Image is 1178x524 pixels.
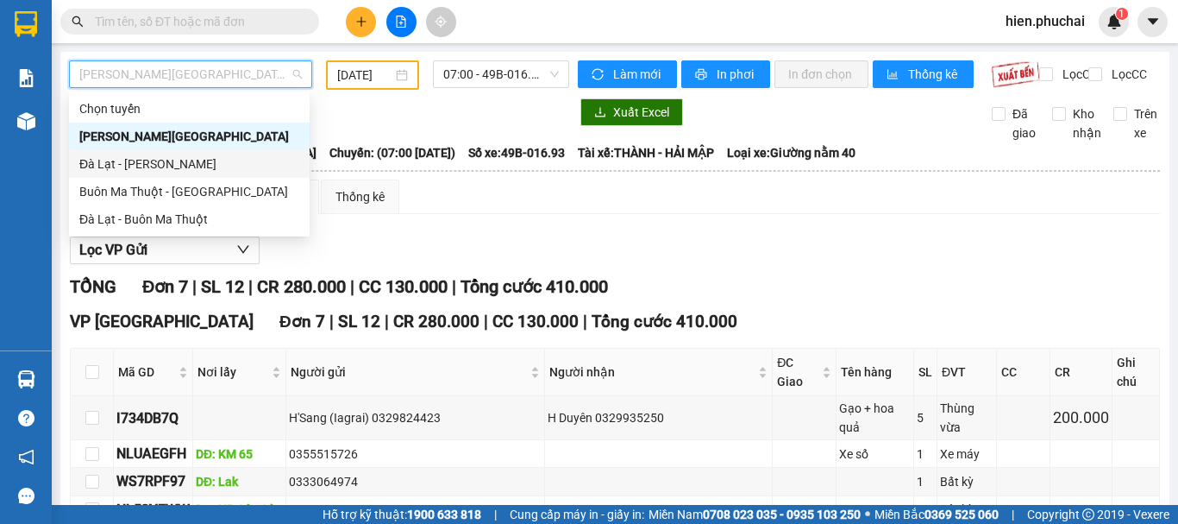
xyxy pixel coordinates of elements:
td: I734DB7Q [114,396,193,440]
input: Tìm tên, số ĐT hoặc mã đơn [95,12,298,31]
div: Chọn tuyến [69,95,310,123]
td: NLUAEGFH [114,440,193,468]
span: Số xe: 49B-016.93 [468,143,565,162]
span: Miền Bắc [874,505,999,524]
span: message [18,488,34,504]
strong: 0369 525 060 [924,508,999,521]
span: Hỗ trợ kỹ thuật: [323,505,481,524]
span: Trên xe [1127,104,1164,142]
div: Gia Lai - Đà Lạt [69,123,310,150]
span: ĐC Giao [777,353,818,391]
span: Tài xế: THÀNH - HẢI MẬP [578,143,714,162]
span: sync [592,68,606,82]
div: 1 [917,445,934,464]
img: warehouse-icon [17,370,35,388]
div: Buôn Ma Thuột - Đà Lạt [69,178,310,205]
span: | [583,312,587,331]
span: file-add [395,16,407,28]
span: Lọc CR [1056,65,1100,84]
span: Lọc CC [1105,65,1150,84]
div: Đà Lạt - Buôn Ma Thuột [79,210,299,229]
span: VP [GEOGRAPHIC_DATA] [70,312,254,331]
span: Làm mới [613,65,663,84]
span: caret-down [1145,14,1161,29]
button: downloadXuất Excel [580,98,683,126]
div: Bất kỳ [940,500,993,519]
th: CR [1050,349,1112,396]
strong: 0708 023 035 - 0935 103 250 [703,508,861,521]
button: In đơn chọn [774,60,868,88]
button: caret-down [1137,7,1168,37]
span: | [248,276,253,297]
div: Bất kỳ [940,472,993,491]
button: Lọc VP Gửi [70,237,260,264]
div: Buôn Ma Thuột - [GEOGRAPHIC_DATA] [79,182,299,201]
button: printerIn phơi [681,60,770,88]
span: Người gửi [291,363,527,382]
button: plus [346,7,376,37]
span: CC 130.000 [492,312,579,331]
span: Cung cấp máy in - giấy in: [510,505,644,524]
span: In phơi [717,65,756,84]
div: DĐ: NB Cây Gòn [196,500,283,519]
button: bar-chartThống kê [873,60,974,88]
span: printer [695,68,710,82]
div: Đà Lạt - Buôn Ma Thuột [69,205,310,233]
div: NLUAEGFH [116,443,190,464]
span: 1 [1118,8,1125,20]
img: logo-vxr [15,11,37,37]
span: | [1012,505,1014,524]
div: Đà Lạt - Gia Lai [69,150,310,178]
span: | [484,312,488,331]
span: hien.phuchai [992,10,1099,32]
span: Xuất Excel [613,103,669,122]
span: Miền Nam [649,505,861,524]
span: | [192,276,197,297]
span: | [329,312,334,331]
button: file-add [386,7,417,37]
img: icon-new-feature [1106,14,1122,29]
span: copyright [1082,508,1094,521]
span: Đã giao [1006,104,1043,142]
span: aim [435,16,447,28]
span: CC 130.000 [359,276,448,297]
span: Mã GD [118,363,175,382]
div: Đà Lạt - [PERSON_NAME] [79,155,299,174]
span: CR 280.000 [393,312,479,331]
span: | [385,312,389,331]
button: aim [426,7,456,37]
span: CR 280.000 [257,276,346,297]
div: Thùng vừa [940,399,993,437]
span: Gia Lai - Đà Lạt [79,61,302,87]
div: Xe số [839,445,910,464]
div: Xe máy [940,445,993,464]
div: DĐ: KM 65 [196,445,283,464]
span: Thống kê [908,65,960,84]
input: 11/09/2025 [337,66,392,85]
span: plus [355,16,367,28]
div: 5 [917,408,934,427]
div: Chọn tuyến [79,99,299,118]
span: SL 12 [338,312,380,331]
span: Kho nhận [1066,104,1108,142]
div: Thống kê [335,187,385,206]
th: Tên hàng [837,349,913,396]
sup: 1 [1116,8,1128,20]
img: solution-icon [17,69,35,87]
span: Loại xe: Giường nằm 40 [727,143,855,162]
div: H Duyên 0329935250 [548,408,769,427]
div: I734DB7Q [116,407,190,429]
span: question-circle [18,410,34,426]
span: | [452,276,456,297]
td: NL53YEWW [114,496,193,524]
span: Chuyến: (07:00 [DATE]) [329,143,455,162]
span: Đơn 7 [279,312,325,331]
span: Tổng cước 410.000 [461,276,608,297]
span: Đơn 7 [142,276,188,297]
span: bar-chart [887,68,901,82]
div: DĐ: Lak [196,472,283,491]
span: notification [18,449,34,465]
th: Ghi chú [1112,349,1160,396]
span: download [594,106,606,120]
div: 1 [917,500,934,519]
